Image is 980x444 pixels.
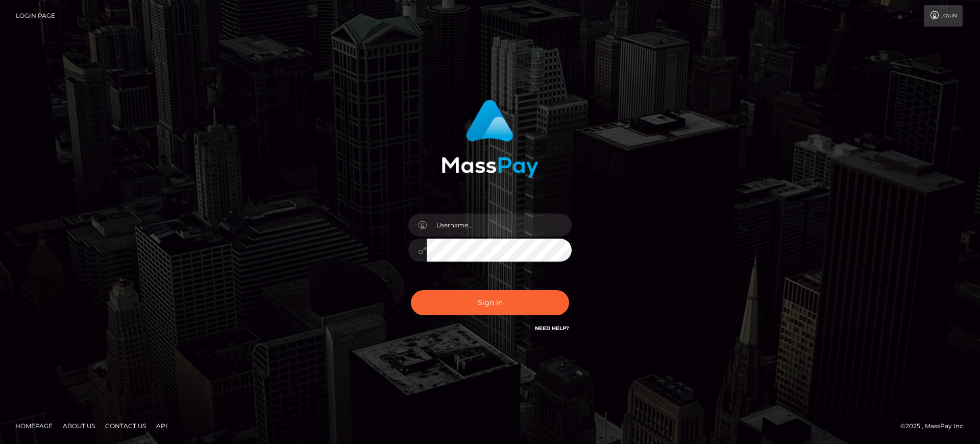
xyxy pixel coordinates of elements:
a: API [152,418,171,434]
input: Username... [427,214,572,237]
div: © 2025 , MassPay Inc. [900,420,972,432]
a: About Us [59,418,99,434]
a: Contact Us [101,418,150,434]
img: MassPay Login [442,100,538,178]
a: Homepage [11,418,57,434]
a: Need Help? [535,325,569,332]
a: Login Page [16,5,55,27]
button: Sign in [411,290,569,315]
a: Login [924,5,963,27]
